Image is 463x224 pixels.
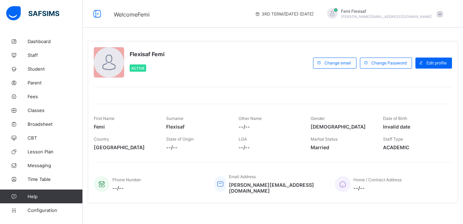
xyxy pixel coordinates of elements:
[28,194,82,199] span: Help
[130,51,164,58] span: Flexisaf Femi
[311,144,373,150] span: Married
[255,11,313,17] span: session/term information
[426,60,447,65] span: Edit profile
[229,174,256,179] span: Email Address
[383,124,445,130] span: Invalid date
[28,149,83,154] span: Lesson Plan
[28,52,83,58] span: Staff
[94,124,156,130] span: Femi
[229,182,324,194] span: [PERSON_NAME][EMAIL_ADDRESS][DOMAIN_NAME]
[28,39,83,44] span: Dashboard
[28,108,83,113] span: Classes
[28,135,83,141] span: CBT
[112,177,141,182] span: Phone Number
[131,66,144,70] span: Active
[6,6,59,21] img: safsims
[311,116,325,121] span: Gender
[28,94,83,99] span: Fees
[166,124,228,130] span: Flexisaf
[239,116,262,121] span: Other Name
[341,14,432,19] span: [PERSON_NAME][EMAIL_ADDRESS][DOMAIN_NAME]
[114,11,150,18] span: Welcome Femi
[320,8,446,20] div: FemiFlexisaf
[28,176,83,182] span: Time Table
[353,177,402,182] span: Home / Contract Address
[94,144,156,150] span: [GEOGRAPHIC_DATA]
[166,136,194,142] span: State of Origin
[94,136,109,142] span: Country
[383,144,445,150] span: ACADEMIC
[94,116,114,121] span: First Name
[239,144,301,150] span: --/--
[341,9,432,14] span: Femi Flexisaf
[28,207,82,213] span: Configuration
[28,121,83,127] span: Broadsheet
[371,60,406,65] span: Change Password
[166,144,228,150] span: --/--
[112,185,141,191] span: --/--
[239,136,247,142] span: LGA
[383,116,407,121] span: Date of Birth
[28,80,83,85] span: Parent
[28,163,83,168] span: Messaging
[311,124,373,130] span: [DEMOGRAPHIC_DATA]
[239,124,301,130] span: --/--
[311,136,338,142] span: Marital Status
[28,66,83,72] span: Student
[353,185,402,191] span: --/--
[383,136,403,142] span: Staff Type
[166,116,183,121] span: Surname
[324,60,351,65] span: Change email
